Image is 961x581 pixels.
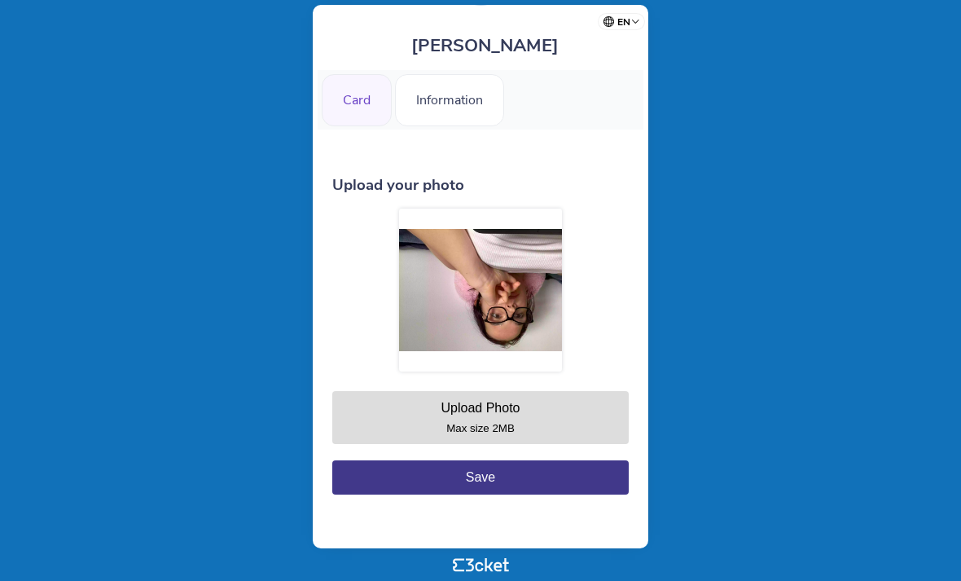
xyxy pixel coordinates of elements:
small: Max size 2MB [446,422,515,434]
a: Information [395,90,504,108]
button: Upload Photo Max size 2MB [332,391,629,444]
a: Card [322,90,392,108]
h3: Upload your photo [332,174,629,196]
div: Card [322,74,392,126]
div: Information [395,74,504,126]
div: Upload Photo [441,401,520,415]
span: [PERSON_NAME] [411,33,559,58]
button: Save [332,460,629,495]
